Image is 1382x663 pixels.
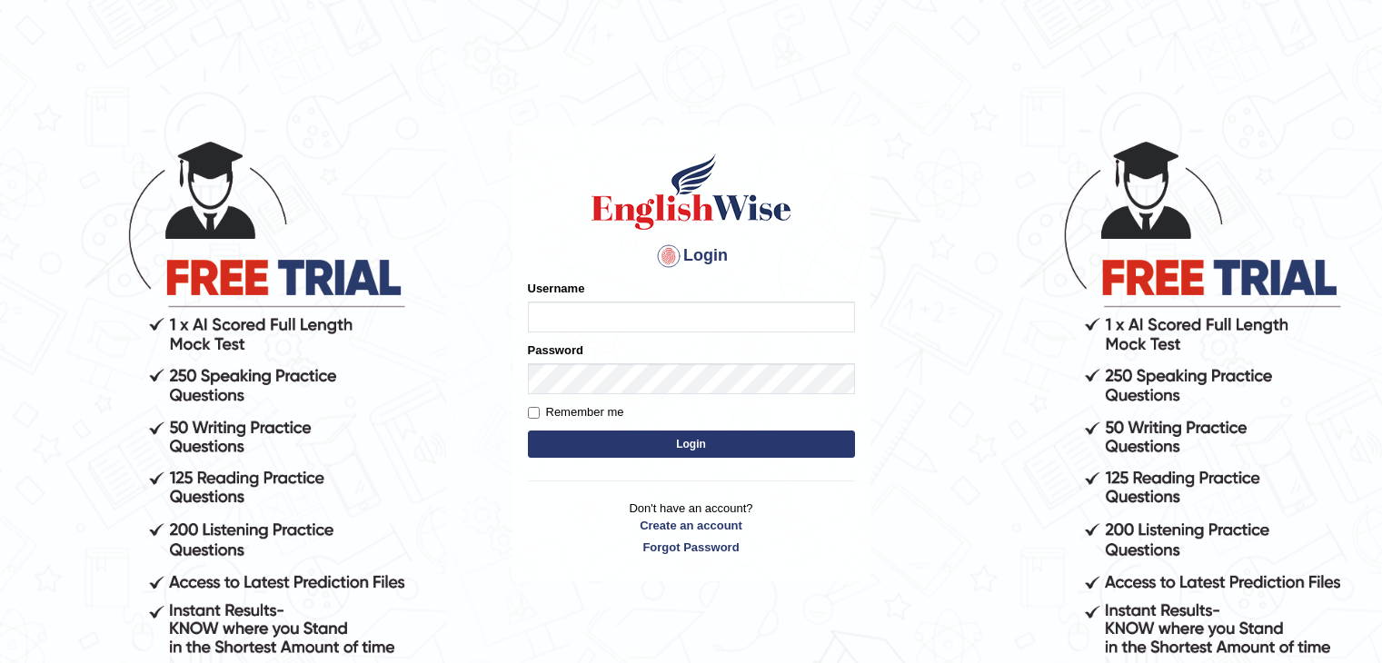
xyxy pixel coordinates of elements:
input: Remember me [528,407,540,419]
a: Forgot Password [528,539,855,556]
button: Login [528,430,855,458]
h4: Login [528,242,855,271]
label: Username [528,280,585,297]
label: Remember me [528,403,624,421]
img: Logo of English Wise sign in for intelligent practice with AI [588,151,795,233]
p: Don't have an account? [528,500,855,556]
label: Password [528,341,583,359]
a: Create an account [528,517,855,534]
